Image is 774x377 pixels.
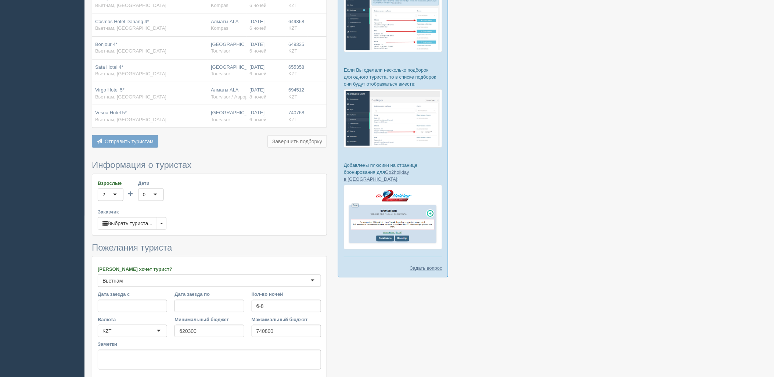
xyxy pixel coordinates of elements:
span: Пожелания туриста [92,243,172,252]
span: 694512 [288,87,304,93]
img: %D0%BF%D0%BE%D0%B4%D0%B1%D0%BE%D1%80%D0%BA%D0%B8-%D0%B3%D1%80%D1%83%D0%BF%D0%BF%D0%B0-%D1%81%D1%8... [344,89,442,148]
span: Kompas [211,25,228,31]
span: Tourvisor [211,71,230,76]
div: KZT [102,327,112,335]
span: Kompas [211,3,228,8]
span: Tourvisor [211,48,230,54]
h3: Информация о туристах [92,160,327,170]
div: Алматы ALA [211,87,244,100]
a: Задать вопрос [410,265,442,272]
p: Если Вы сделали несколько подборок для одного туриста, то в списке подборок они будут отображатьс... [344,67,442,87]
span: 6 ночей [249,71,266,76]
span: KZT [288,117,298,122]
label: Дата заезда с [98,291,167,298]
a: Go2holiday в [GEOGRAPHIC_DATA] [344,169,409,182]
label: Максимальный бюджет [252,316,321,323]
span: Sata Hotel 4* [95,64,123,70]
span: 8 ночей [249,94,266,100]
span: Bonjour 4* [95,42,118,47]
button: Отправить туристам [92,135,158,148]
span: 740768 [288,110,304,115]
label: [PERSON_NAME] хочет турист? [98,266,321,273]
span: Вьетнам, [GEOGRAPHIC_DATA] [95,117,166,122]
input: 7-10 или 7,10,14 [252,300,321,312]
span: Вьетнам, [GEOGRAPHIC_DATA] [95,3,166,8]
span: Tourvisor [211,117,230,122]
span: Вьетнам, [GEOGRAPHIC_DATA] [95,94,166,100]
span: 6 ночей [249,25,266,31]
div: [DATE] [249,18,282,32]
span: Vesna Hotel 5* [95,110,127,115]
div: [GEOGRAPHIC_DATA] [211,109,244,123]
label: Дата заезда по [174,291,244,298]
label: Валюта [98,316,167,323]
div: [DATE] [249,64,282,78]
label: Заказчик [98,208,321,215]
div: Алматы ALA [211,18,244,32]
label: Минимальный бюджет [174,316,244,323]
span: Tourvisor / Аврора-БГ [211,94,258,100]
div: [DATE] [249,87,282,100]
div: [DATE] [249,109,282,123]
label: Кол-во ночей [252,291,321,298]
div: Вьетнам [102,277,123,284]
div: 2 [102,191,105,198]
span: Virgo Hotel 5* [95,87,125,93]
button: Выбрать туриста... [98,217,157,230]
span: 6 ночей [249,48,266,54]
div: 0 [143,191,145,198]
span: Вьетнам, [GEOGRAPHIC_DATA] [95,71,166,76]
span: Вьетнам, [GEOGRAPHIC_DATA] [95,48,166,54]
span: Отправить туристам [105,139,154,144]
span: 649368 [288,19,304,24]
label: Взрослые [98,180,123,187]
div: [DATE] [249,41,282,55]
span: 6 ночей [249,117,266,122]
span: 6 ночей [249,3,266,8]
div: [GEOGRAPHIC_DATA] [211,64,244,78]
img: go2holiday-proposal-for-travel-agency.png [344,185,442,249]
span: KZT [288,94,298,100]
label: Заметки [98,341,321,348]
div: [GEOGRAPHIC_DATA] [211,41,244,55]
span: Вьетнам, [GEOGRAPHIC_DATA] [95,25,166,31]
span: KZT [288,71,298,76]
label: Дети [138,180,164,187]
span: 655358 [288,64,304,70]
span: Cosmos Hotel Danang 4* [95,19,149,24]
span: KZT [288,3,298,8]
span: 649335 [288,42,304,47]
span: KZT [288,48,298,54]
p: Добавлены плюсики на странице бронирования для : [344,162,442,183]
button: Завершить подборку [267,135,327,148]
span: KZT [288,25,298,31]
